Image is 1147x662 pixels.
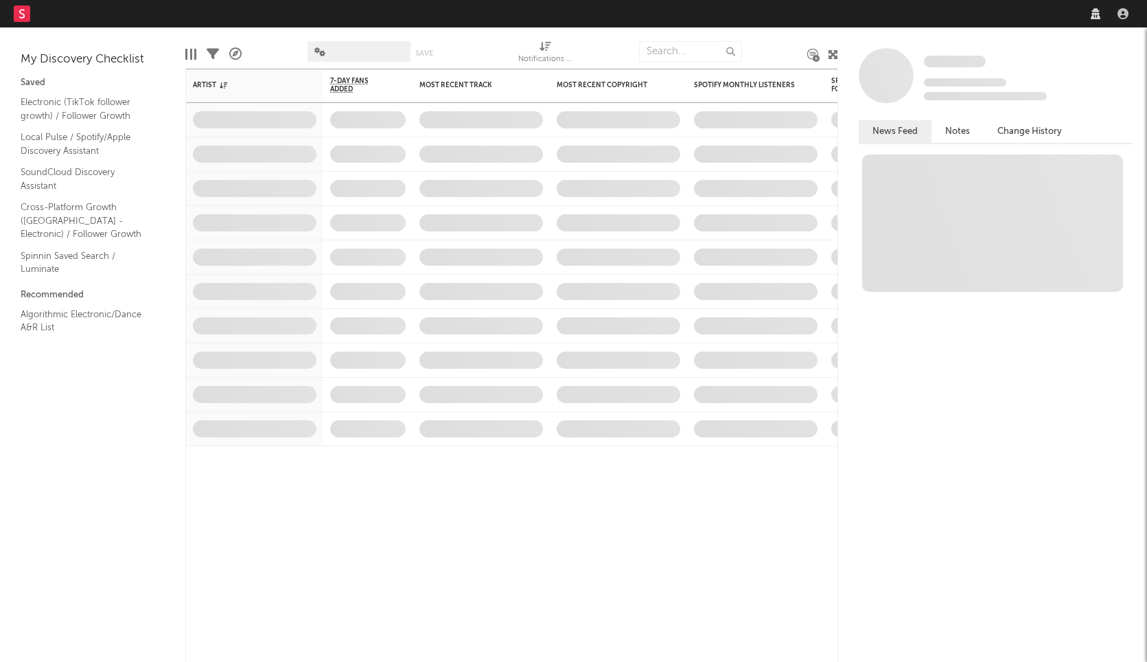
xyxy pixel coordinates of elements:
[859,120,931,143] button: News Feed
[694,81,797,89] div: Spotify Monthly Listeners
[924,56,986,67] span: Some Artist
[924,78,1006,87] span: Tracking Since: [DATE]
[207,34,219,74] div: Filters
[229,34,242,74] div: A&R Pipeline
[639,41,742,62] input: Search...
[557,81,660,89] div: Most Recent Copyright
[21,249,151,277] a: Spinnin Saved Search / Luminate
[21,95,151,123] a: Electronic (TikTok follower growth) / Follower Growth
[21,307,151,335] a: Algorithmic Electronic/Dance A&R List
[21,165,151,193] a: SoundCloud Discovery Assistant
[924,92,1047,100] span: 0 fans last week
[415,49,433,57] button: Save
[21,200,151,242] a: Cross-Platform Growth ([GEOGRAPHIC_DATA] - Electronic) / Follower Growth
[984,120,1076,143] button: Change History
[931,120,984,143] button: Notes
[21,75,165,91] div: Saved
[185,34,196,74] div: Edit Columns
[518,52,573,68] div: Notifications (Artist)
[924,55,986,69] a: Some Artist
[419,81,522,89] div: Most Recent Track
[21,130,151,158] a: Local Pulse / Spotify/Apple Discovery Assistant
[21,287,165,304] div: Recommended
[330,77,385,93] span: 7-Day Fans Added
[831,77,879,93] div: Spotify Followers
[193,81,296,89] div: Artist
[21,52,165,68] div: My Discovery Checklist
[518,34,573,74] div: Notifications (Artist)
